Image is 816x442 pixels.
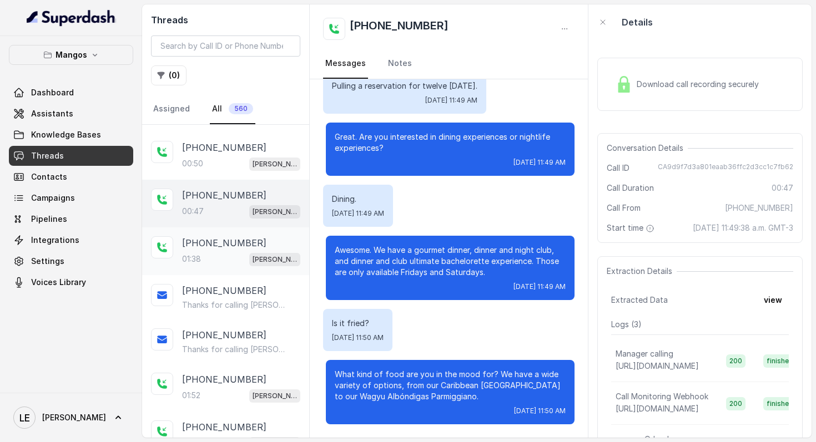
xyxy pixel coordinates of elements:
[332,318,384,329] p: Is it fried?
[9,125,133,145] a: Knowledge Bases
[726,397,746,410] span: 200
[9,146,133,166] a: Threads
[182,141,266,154] p: [PHONE_NUMBER]
[31,108,73,119] span: Assistants
[229,103,253,114] span: 560
[726,354,746,368] span: 200
[31,256,64,267] span: Settings
[253,206,297,217] p: [PERSON_NAME]
[182,206,204,217] p: 00:47
[607,182,654,194] span: Call Duration
[611,294,668,306] span: Extracted Data
[513,282,566,291] span: [DATE] 11:49 AM
[616,391,708,402] p: Call Monitoring Webhook
[31,171,67,182] span: Contacts
[9,230,133,250] a: Integrations
[182,390,200,401] p: 01:52
[616,348,673,359] p: Manager calling
[637,79,763,90] span: Download call recording securely
[514,407,566,415] span: [DATE] 11:50 AM
[9,104,133,124] a: Assistants
[182,299,289,311] p: Thanks for calling [PERSON_NAME] DINNER AND NIGHT CLUB: [URL][DOMAIN_NAME] Call managed by [URL] :)
[151,65,187,85] button: (0)
[182,158,203,169] p: 00:50
[616,404,699,413] span: [URL][DOMAIN_NAME]
[182,420,266,434] p: [PHONE_NUMBER]
[425,96,477,105] span: [DATE] 11:49 AM
[31,150,64,161] span: Threads
[616,361,699,370] span: [URL][DOMAIN_NAME]
[182,328,266,342] p: [PHONE_NUMBER]
[607,222,657,233] span: Start time
[182,236,266,250] p: [PHONE_NUMBER]
[763,397,797,410] span: finished
[386,49,414,79] a: Notes
[31,214,67,225] span: Pipelines
[622,16,653,29] p: Details
[658,162,793,174] span: CA9d9f7d3a801eaab36ffc2d3cc1c7fb62
[332,209,384,218] span: [DATE] 11:49 AM
[9,83,133,103] a: Dashboard
[9,188,133,208] a: Campaigns
[182,253,201,265] p: 01:38
[31,277,86,288] span: Voices Library
[56,48,87,62] p: Mangos
[9,45,133,65] button: Mangos
[182,284,266,297] p: [PHONE_NUMBER]
[332,80,477,92] p: Pulling a reservation for twelve [DATE].
[323,49,368,79] a: Messages
[332,333,384,342] span: [DATE] 11:50 AM
[151,94,300,124] nav: Tabs
[332,194,384,205] p: Dining.
[335,369,566,402] p: What kind of food are you in the mood for? We have a wide variety of options, from our Caribbean ...
[31,129,101,140] span: Knowledge Bases
[31,235,79,246] span: Integrations
[253,390,297,402] p: [PERSON_NAME]
[182,373,266,386] p: [PHONE_NUMBER]
[9,272,133,292] a: Voices Library
[350,18,449,40] h2: [PHONE_NUMBER]
[151,35,300,57] input: Search by Call ID or Phone Number
[607,266,677,277] span: Extraction Details
[31,87,74,98] span: Dashboard
[607,162,629,174] span: Call ID
[210,94,255,124] a: All560
[253,159,297,170] p: [PERSON_NAME]
[607,143,688,154] span: Conversation Details
[335,245,566,278] p: Awesome. We have a gourmet dinner, dinner and night club, and dinner and club ultimate bacheloret...
[9,209,133,229] a: Pipelines
[19,412,30,424] text: LE
[693,222,793,233] span: [DATE] 11:49:38 a.m. GMT-3
[616,76,632,93] img: Lock Icon
[772,182,793,194] span: 00:47
[323,49,575,79] nav: Tabs
[31,192,75,204] span: Campaigns
[182,189,266,202] p: [PHONE_NUMBER]
[42,412,106,423] span: [PERSON_NAME]
[725,202,793,214] span: [PHONE_NUMBER]
[763,354,797,368] span: finished
[253,254,297,265] p: [PERSON_NAME]
[9,251,133,271] a: Settings
[151,94,192,124] a: Assigned
[611,319,789,330] p: Logs ( 3 )
[513,158,566,167] span: [DATE] 11:49 AM
[9,167,133,187] a: Contacts
[335,131,566,154] p: Great. Are you interested in dining experiences or nightlife experiences?
[151,13,300,27] h2: Threads
[757,290,789,310] button: view
[27,9,116,27] img: light.svg
[182,344,289,355] p: Thanks for calling [PERSON_NAME] DINNER AND NIGHT CLUB: [URL][DOMAIN_NAME] Call managed by [URL] :)
[607,202,641,214] span: Call From
[9,402,133,433] a: [PERSON_NAME]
